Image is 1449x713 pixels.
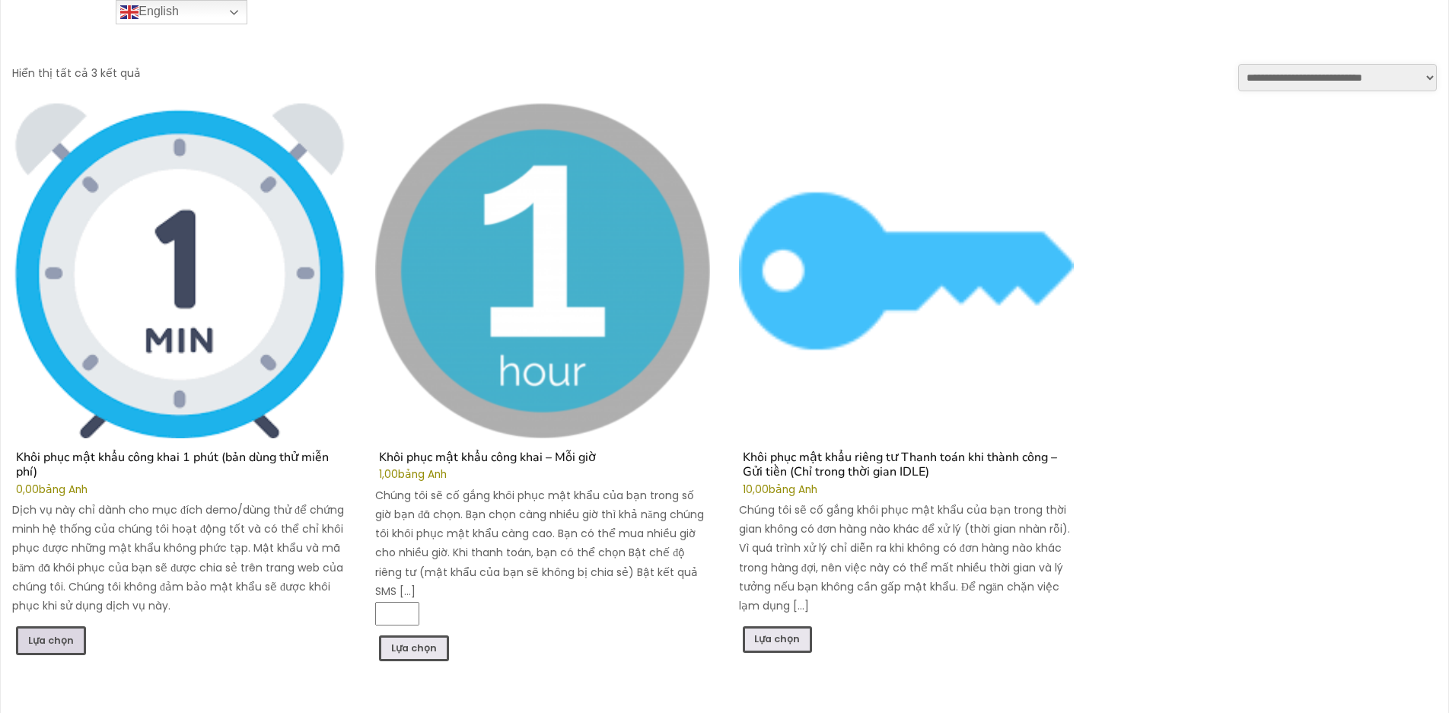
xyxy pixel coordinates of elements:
[28,634,74,647] font: Lựa chọn
[375,103,710,438] img: Khôi phục mật khẩu công khai - Mỗi giờ
[16,449,329,480] font: Khôi phục mật khẩu công khai 1 phút (bản dùng thử miễn phí)
[375,602,419,625] input: Số lượng sản phẩm
[12,103,347,483] a: Khôi phục mật khẩu công khai 1 phút (bản dùng thử miễn phí)
[1238,64,1437,91] select: Đơn hàng mua sắm
[398,467,447,482] font: bảng Anh
[754,632,800,645] font: Lựa chọn
[391,641,437,654] font: Lựa chọn
[16,626,86,655] a: Đọc thêm về “Khôi phục mật khẩu công khai 1 phút (bản dùng thử miễn phí)”
[379,449,596,466] font: Khôi phục mật khẩu công khai – Mỗi giờ
[375,103,710,469] a: Khôi phục mật khẩu công khai – Mỗi giờ
[375,488,703,599] font: Chúng tôi sẽ cố gắng khôi phục mật khẩu của bạn trong số giờ bạn đã chọn. Bạn chọn càng nhiều giờ...
[743,449,1057,480] font: Khôi phục mật khẩu riêng tư Thanh toán khi thành công – Gửi tiền (Chỉ trong thời gian IDLE)
[769,482,817,497] font: bảng Anh
[379,635,449,662] a: Thêm vào giỏ hàng: “Khôi phục mật khẩu công khai - Theo giờ”
[12,65,141,81] font: Hiển thị tất cả 3 kết quả
[739,103,1074,483] a: Khôi phục mật khẩu riêng tư Thanh toán khi thành công – Gửi tiền (Chỉ trong thời gian IDLE)
[739,103,1074,438] img: Khôi phục mật khẩu riêng tư Thanh toán khi thành công - Gửi tiền (Chỉ trong thời gian IDLE)
[743,482,769,497] font: 10,00
[120,3,139,21] img: en
[39,482,88,497] font: bảng Anh
[743,626,813,653] a: Thêm vào giỏ hàng: “Trả tiền khi khôi phục mật khẩu riêng tư - Nạp tiền (Chỉ trong thời gian IDLE)”
[739,502,1070,613] font: Chúng tôi sẽ cố gắng khôi phục mật khẩu của bạn trong thời gian không có đơn hàng nào khác để xử ...
[12,103,347,438] img: Khôi phục mật khẩu công khai 1 phút (bản dùng thử miễn phí)
[12,502,344,613] font: Dịch vụ này chỉ dành cho mục đích demo/dùng thử để chứng minh hệ thống của chúng tôi hoạt động tố...
[379,467,398,482] font: 1,00
[16,482,39,497] font: 0,00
